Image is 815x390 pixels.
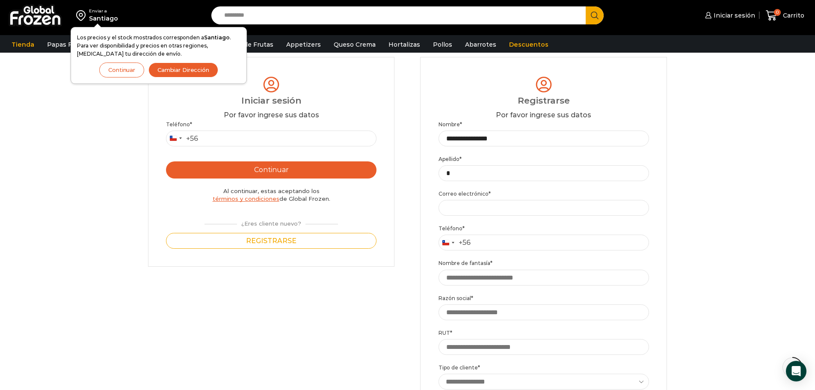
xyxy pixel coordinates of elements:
span: Carrito [781,11,804,20]
label: Nombre de fantasía [439,259,649,267]
button: Selected country [439,235,471,250]
img: tabler-icon-user-circle.svg [261,75,281,94]
label: Teléfono [166,120,376,128]
label: Teléfono [439,224,649,232]
a: Tienda [7,36,39,53]
a: Descuentos [505,36,553,53]
button: Continuar [166,161,376,179]
p: Los precios y el stock mostrados corresponden a . Para ver disponibilidad y precios en otras regi... [77,33,240,58]
strong: Santiago [204,34,230,41]
div: Al continuar, estas aceptando los de Global Frozen. [166,187,376,203]
img: address-field-icon.svg [76,8,89,23]
label: Razón social [439,294,649,302]
a: Abarrotes [461,36,501,53]
button: Continuar [99,63,144,77]
label: RUT [439,329,649,337]
a: Hortalizas [384,36,424,53]
div: ¿Eres cliente nuevo? [200,217,342,228]
a: Pollos [429,36,456,53]
div: Por favor ingrese sus datos [439,110,649,120]
div: Por favor ingrese sus datos [166,110,376,120]
a: 0 Carrito [764,6,806,26]
a: Pulpa de Frutas [220,36,278,53]
button: Registrarse [166,233,376,249]
a: Appetizers [282,36,325,53]
div: Enviar a [89,8,118,14]
div: +56 [459,237,471,248]
div: Santiago [89,14,118,23]
a: Queso Crema [329,36,380,53]
label: Correo electrónico [439,190,649,198]
button: Search button [586,6,604,24]
button: Selected country [166,131,198,146]
label: Apellido [439,155,649,163]
a: Papas Fritas [43,36,90,53]
div: +56 [186,133,198,144]
a: Iniciar sesión [703,7,755,24]
a: términos y condiciones [213,195,279,202]
label: Nombre [439,120,649,128]
div: Iniciar sesión [166,94,376,107]
label: Tipo de cliente [439,363,649,372]
span: Iniciar sesión [711,11,755,20]
div: Registrarse [439,94,649,107]
div: Open Intercom Messenger [786,361,806,381]
span: 0 [774,9,781,16]
button: Cambiar Dirección [148,63,218,77]
img: tabler-icon-user-circle.svg [534,75,554,94]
